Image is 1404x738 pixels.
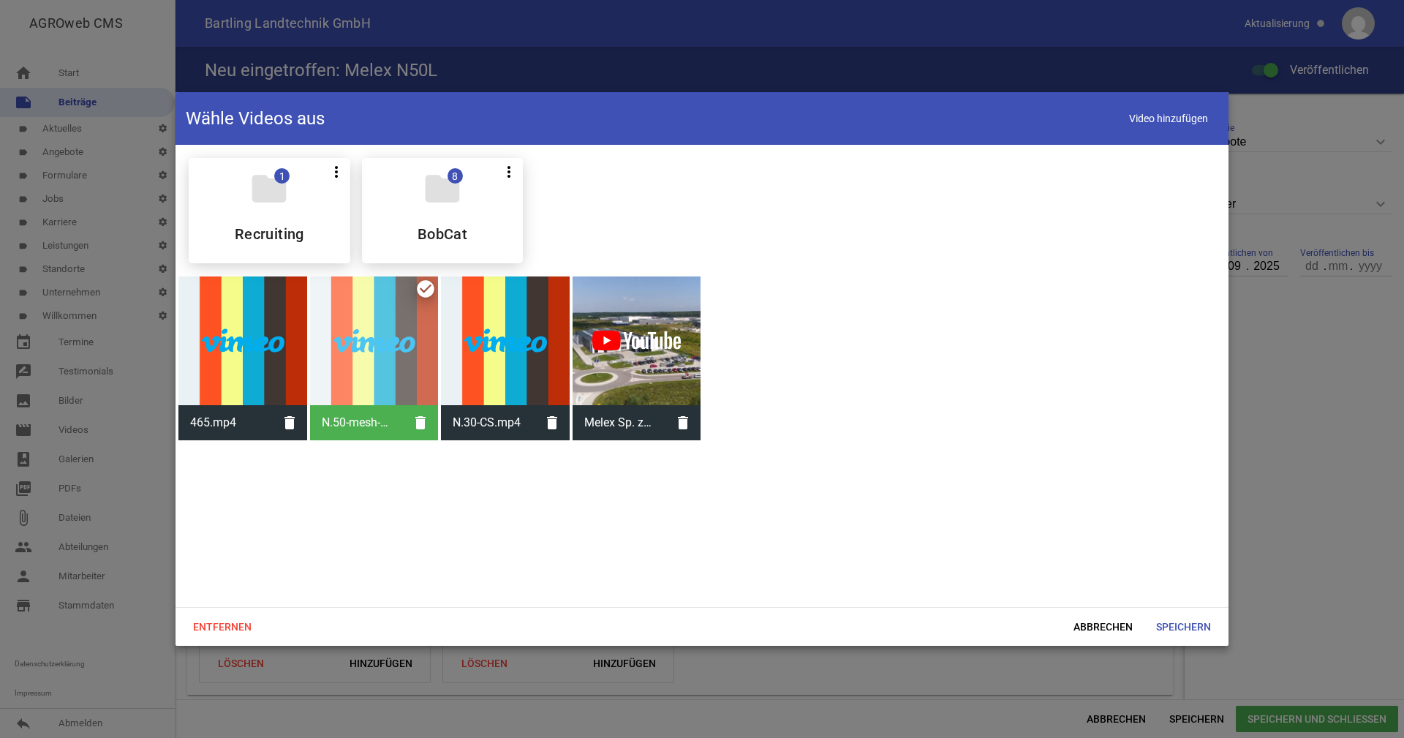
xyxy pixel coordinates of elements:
[573,404,666,442] span: Melex Sp. z o.o.
[235,227,304,241] h5: Recruiting
[274,168,290,184] span: 1
[362,158,524,263] div: BobCat
[310,404,404,442] span: N.50-mesh-cage.mp4
[495,158,523,184] button: more_vert
[403,405,438,440] i: delete
[500,163,518,181] i: more_vert
[1119,104,1218,134] span: Video hinzufügen
[178,404,272,442] span: 465.mp4
[1062,614,1144,640] span: Abbrechen
[448,168,463,184] span: 8
[272,405,307,440] i: delete
[328,163,345,181] i: more_vert
[322,158,350,184] button: more_vert
[441,404,535,442] span: N.30-CS.mp4
[186,107,325,130] h4: Wähle Videos aus
[1144,614,1223,640] span: Speichern
[249,168,290,209] i: folder
[665,405,701,440] i: delete
[422,168,463,209] i: folder
[189,158,350,263] div: Recruiting
[418,227,467,241] h5: BobCat
[181,614,263,640] span: Entfernen
[535,405,570,440] i: delete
